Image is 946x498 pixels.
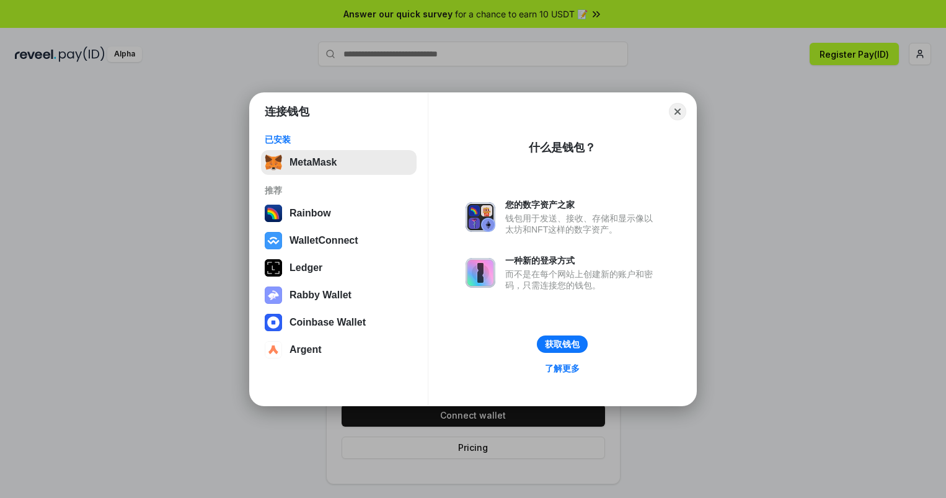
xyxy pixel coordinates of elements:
div: Ledger [290,262,322,273]
div: 一种新的登录方式 [505,255,659,266]
div: Argent [290,344,322,355]
button: Ledger [261,256,417,280]
div: 您的数字资产之家 [505,199,659,210]
button: Argent [261,337,417,362]
button: WalletConnect [261,228,417,253]
img: svg+xml,%3Csvg%20width%3D%2228%22%20height%3D%2228%22%20viewBox%3D%220%200%2028%2028%22%20fill%3D... [265,314,282,331]
div: Rabby Wallet [290,290,351,301]
img: svg+xml,%3Csvg%20xmlns%3D%22http%3A%2F%2Fwww.w3.org%2F2000%2Fsvg%22%20fill%3D%22none%22%20viewBox... [265,287,282,304]
div: 已安装 [265,134,413,145]
img: svg+xml,%3Csvg%20width%3D%2228%22%20height%3D%2228%22%20viewBox%3D%220%200%2028%2028%22%20fill%3D... [265,232,282,249]
div: 而不是在每个网站上创建新的账户和密码，只需连接您的钱包。 [505,269,659,291]
a: 了解更多 [537,360,587,376]
div: 钱包用于发送、接收、存储和显示像以太坊和NFT这样的数字资产。 [505,213,659,235]
img: svg+xml,%3Csvg%20xmlns%3D%22http%3A%2F%2Fwww.w3.org%2F2000%2Fsvg%22%20width%3D%2228%22%20height%3... [265,259,282,277]
button: Rabby Wallet [261,283,417,308]
img: svg+xml,%3Csvg%20fill%3D%22none%22%20height%3D%2233%22%20viewBox%3D%220%200%2035%2033%22%20width%... [265,154,282,171]
h1: 连接钱包 [265,104,309,119]
img: svg+xml,%3Csvg%20width%3D%22120%22%20height%3D%22120%22%20viewBox%3D%220%200%20120%20120%22%20fil... [265,205,282,222]
button: Close [669,103,686,120]
div: 推荐 [265,185,413,196]
button: Rainbow [261,201,417,226]
div: MetaMask [290,157,337,168]
div: Coinbase Wallet [290,317,366,328]
div: 什么是钱包？ [529,140,596,155]
button: Coinbase Wallet [261,310,417,335]
img: svg+xml,%3Csvg%20width%3D%2228%22%20height%3D%2228%22%20viewBox%3D%220%200%2028%2028%22%20fill%3D... [265,341,282,358]
div: 了解更多 [545,363,580,374]
img: svg+xml,%3Csvg%20xmlns%3D%22http%3A%2F%2Fwww.w3.org%2F2000%2Fsvg%22%20fill%3D%22none%22%20viewBox... [466,202,495,232]
button: MetaMask [261,150,417,175]
div: 获取钱包 [545,339,580,350]
div: Rainbow [290,208,331,219]
div: WalletConnect [290,235,358,246]
button: 获取钱包 [537,336,588,353]
img: svg+xml,%3Csvg%20xmlns%3D%22http%3A%2F%2Fwww.w3.org%2F2000%2Fsvg%22%20fill%3D%22none%22%20viewBox... [466,258,495,288]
